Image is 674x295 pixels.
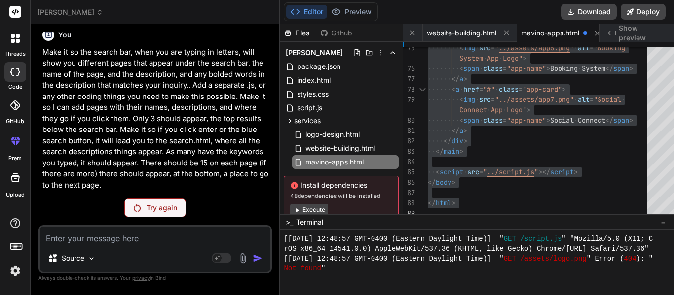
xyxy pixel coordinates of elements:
div: 76 [403,64,415,74]
div: 80 [403,115,415,126]
img: Pick Models [87,254,96,262]
button: Execute [290,204,328,216]
img: attachment [237,253,249,264]
span: body [436,178,451,187]
p: Try again [147,203,177,213]
span: > [562,85,566,94]
button: Preview [327,5,375,19]
img: icon [253,253,262,263]
p: Always double-check its answers. Your in Bind [38,273,272,283]
span: rOS x86_64 14541.0.0) AppleWebKit/537.36 (KHTML, like Gecko) Chrome/[URL] Safari/537.36" [284,244,648,254]
span: = [590,95,594,104]
span: [PERSON_NAME] [286,48,343,58]
span: > [546,64,550,73]
span: < [459,116,463,125]
span: Terminal [296,217,323,227]
span: img [463,95,475,104]
span: </ [444,136,451,145]
span: </ [436,147,444,156]
span: Connect App Logo" [459,105,526,114]
label: prem [8,154,22,163]
p: Source [62,253,84,263]
span: /assets/logo.png [520,254,586,263]
span: " [495,95,499,104]
span: script.js [296,102,323,114]
span: " [483,167,487,176]
span: > [546,116,550,125]
span: > [451,198,455,207]
label: Upload [6,191,25,199]
div: 87 [403,188,415,198]
span: Install dependencies [290,180,392,190]
div: Click to collapse the range. [416,84,429,95]
span: Not found [284,263,321,273]
span: = [479,85,483,94]
div: 77 [403,74,415,84]
span: mavino-apps.html [521,28,579,38]
span: a [459,74,463,83]
span: </ [428,178,436,187]
span: "app-name" [507,64,546,73]
span: script [550,167,574,176]
span: ../script.js [487,167,534,176]
span: "#" [483,85,495,94]
span: < [436,167,440,176]
div: 86 [403,177,415,188]
span: span [613,116,629,125]
span: </ [605,64,613,73]
button: Download [561,4,617,20]
span: = [491,95,495,104]
div: 83 [403,146,415,157]
span: privacy [132,275,150,281]
span: ../assets/app7.png [499,95,570,104]
button: − [659,214,668,230]
span: index.html [296,74,332,86]
span: "Social [594,95,621,104]
span: /script.js [520,234,562,244]
span: </ [451,126,459,135]
div: 85 [403,167,415,177]
span: Show preview [619,23,666,43]
button: Editor [286,5,327,19]
img: settings [7,262,24,279]
span: styles.css [296,88,330,100]
span: logo-design.html [304,129,361,140]
label: code [8,83,22,91]
span: </ [605,116,613,125]
span: > [629,116,633,125]
div: 81 [403,126,415,136]
span: src [479,95,491,104]
span: = [503,116,507,125]
span: >_ [286,217,293,227]
span: " "Mozilla/5.0 (X11; C [562,234,653,244]
span: website-building.html [427,28,496,38]
span: System App Logo" [459,54,523,63]
span: > [459,147,463,156]
span: a [459,126,463,135]
div: 89 [403,208,415,219]
span: " [570,95,574,104]
span: ></ [538,167,550,176]
span: span [463,64,479,73]
div: 84 [403,157,415,167]
span: " [534,167,538,176]
span: − [661,217,666,227]
span: website-building.html [304,142,376,154]
span: > [523,54,526,63]
span: = [479,167,483,176]
span: div [451,136,463,145]
div: Github [316,28,357,38]
span: < [459,95,463,104]
span: > [463,74,467,83]
h6: You [58,30,72,40]
span: href [463,85,479,94]
span: > [451,178,455,187]
label: GitHub [6,117,24,126]
span: mavino-apps.html [304,156,365,168]
span: [[DATE] 12:48:57 GMT-0400 (Eastern Daylight Time)] " [284,234,503,244]
label: threads [4,50,26,58]
span: package.json [296,61,341,72]
img: Retry [134,204,141,212]
span: " [321,263,325,273]
div: 82 [403,136,415,146]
